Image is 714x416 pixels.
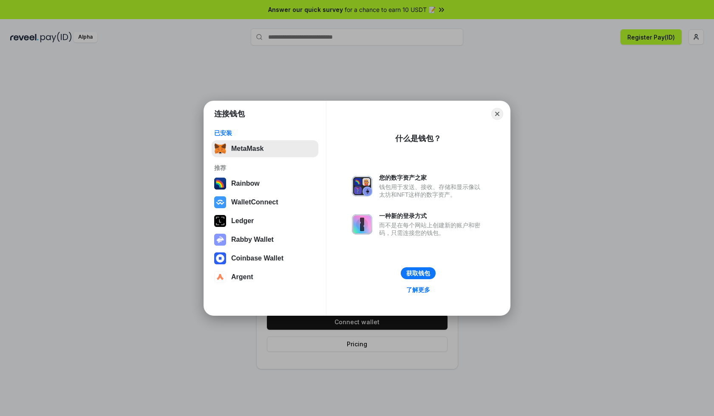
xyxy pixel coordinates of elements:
[352,214,372,235] img: svg+xml,%3Csvg%20xmlns%3D%22http%3A%2F%2Fwww.w3.org%2F2000%2Fsvg%22%20fill%3D%22none%22%20viewBox...
[214,129,316,137] div: 已安装
[231,217,254,225] div: Ledger
[212,175,318,192] button: Rainbow
[212,212,318,229] button: Ledger
[406,269,430,277] div: 获取钱包
[214,234,226,246] img: svg+xml,%3Csvg%20xmlns%3D%22http%3A%2F%2Fwww.w3.org%2F2000%2Fsvg%22%20fill%3D%22none%22%20viewBox...
[231,145,263,153] div: MetaMask
[406,286,430,294] div: 了解更多
[212,231,318,248] button: Rabby Wallet
[214,109,245,119] h1: 连接钱包
[214,215,226,227] img: svg+xml,%3Csvg%20xmlns%3D%22http%3A%2F%2Fwww.w3.org%2F2000%2Fsvg%22%20width%3D%2228%22%20height%3...
[231,180,260,187] div: Rainbow
[214,252,226,264] img: svg+xml,%3Csvg%20width%3D%2228%22%20height%3D%2228%22%20viewBox%3D%220%200%2028%2028%22%20fill%3D...
[401,284,435,295] a: 了解更多
[214,271,226,283] img: svg+xml,%3Csvg%20width%3D%2228%22%20height%3D%2228%22%20viewBox%3D%220%200%2028%2028%22%20fill%3D...
[379,174,484,181] div: 您的数字资产之家
[352,176,372,196] img: svg+xml,%3Csvg%20xmlns%3D%22http%3A%2F%2Fwww.w3.org%2F2000%2Fsvg%22%20fill%3D%22none%22%20viewBox...
[231,255,283,262] div: Coinbase Wallet
[401,267,436,279] button: 获取钱包
[379,183,484,198] div: 钱包用于发送、接收、存储和显示像以太坊和NFT这样的数字资产。
[212,269,318,286] button: Argent
[214,178,226,190] img: svg+xml,%3Csvg%20width%3D%22120%22%20height%3D%22120%22%20viewBox%3D%220%200%20120%20120%22%20fil...
[231,236,274,243] div: Rabby Wallet
[212,194,318,211] button: WalletConnect
[212,140,318,157] button: MetaMask
[395,133,441,144] div: 什么是钱包？
[491,108,503,120] button: Close
[379,221,484,237] div: 而不是在每个网站上创建新的账户和密码，只需连接您的钱包。
[214,164,316,172] div: 推荐
[214,143,226,155] img: svg+xml,%3Csvg%20fill%3D%22none%22%20height%3D%2233%22%20viewBox%3D%220%200%2035%2033%22%20width%...
[212,250,318,267] button: Coinbase Wallet
[214,196,226,208] img: svg+xml,%3Csvg%20width%3D%2228%22%20height%3D%2228%22%20viewBox%3D%220%200%2028%2028%22%20fill%3D...
[231,273,253,281] div: Argent
[379,212,484,220] div: 一种新的登录方式
[231,198,278,206] div: WalletConnect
